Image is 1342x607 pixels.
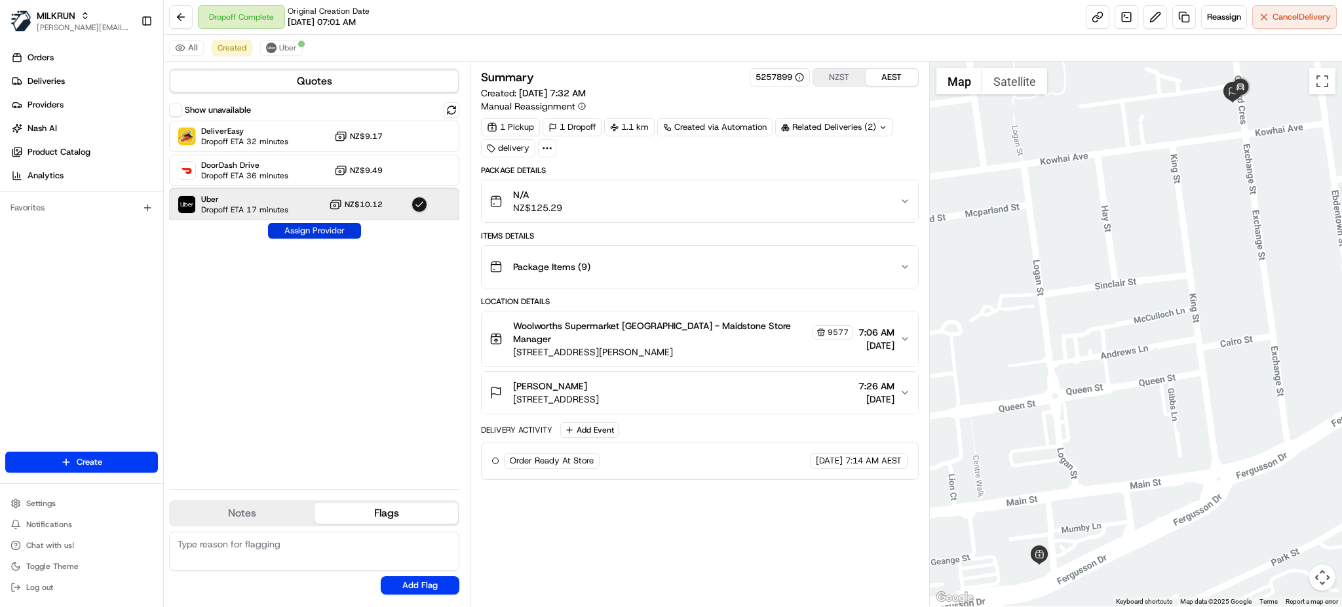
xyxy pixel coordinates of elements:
[37,22,130,33] button: [PERSON_NAME][EMAIL_ADDRESS][DOMAIN_NAME]
[105,185,216,208] a: 💻API Documentation
[37,9,75,22] span: MILKRUN
[169,40,204,56] button: All
[482,372,917,414] button: [PERSON_NAME][STREET_ADDRESS]7:26 AM[DATE]
[519,87,586,99] span: [DATE] 7:32 AM
[1227,75,1254,101] div: 1
[657,118,773,136] a: Created via Automation
[481,165,918,176] div: Package Details
[5,197,158,218] div: Favorites
[858,393,894,406] span: [DATE]
[982,68,1047,94] button: Show satellite imagery
[350,165,383,176] span: NZ$9.49
[201,194,288,205] span: Uber
[288,6,370,16] span: Original Creation Date
[260,40,303,56] button: Uber
[45,125,215,138] div: Start new chat
[813,69,866,86] button: NZST
[1286,598,1338,605] a: Report a map error
[936,68,982,94] button: Show street map
[481,71,534,83] h3: Summary
[1309,68,1335,94] button: Toggle fullscreen view
[513,345,853,359] span: [STREET_ADDRESS][PERSON_NAME]
[28,170,64,182] span: Analytics
[201,170,288,181] span: Dropoff ETA 36 minutes
[481,231,918,241] div: Items Details
[13,125,37,149] img: 1736555255976-a54dd68f-1ca7-489b-9aae-adbdc363a1c4
[111,191,121,202] div: 💻
[212,40,252,56] button: Created
[756,71,804,83] button: 5257899
[481,100,586,113] button: Manual Reassignment
[510,455,594,467] span: Order Ready At Store
[481,296,918,307] div: Location Details
[1116,597,1172,606] button: Keyboard shortcuts
[5,47,163,68] a: Orders
[5,557,158,576] button: Toggle Theme
[201,136,288,147] span: Dropoff ETA 32 minutes
[1207,11,1241,23] span: Reassign
[481,139,535,157] div: delivery
[5,536,158,555] button: Chat with us!
[178,162,195,179] img: DoorDash Drive
[13,191,24,202] div: 📗
[288,16,356,28] span: [DATE] 07:01 AM
[775,118,893,136] div: Related Deliveries (2)
[34,85,216,98] input: Clear
[28,99,64,111] span: Providers
[1252,5,1337,29] button: CancelDelivery
[482,246,917,288] button: Package Items (9)
[178,128,195,145] img: DeliverEasy
[279,43,297,53] span: Uber
[8,185,105,208] a: 📗Knowledge Base
[170,503,315,524] button: Notes
[5,165,163,186] a: Analytics
[481,425,552,435] div: Delivery Activity
[268,223,361,239] button: Assign Provider
[26,190,100,203] span: Knowledge Base
[481,87,586,100] span: Created:
[604,118,655,136] div: 1.1 km
[1222,82,1243,103] div: 2
[28,146,90,158] span: Product Catalog
[1259,598,1278,605] a: Terms
[482,311,917,366] button: Woolworths Supermarket [GEOGRAPHIC_DATA] - Maidstone Store Manager9577[STREET_ADDRESS][PERSON_NAM...
[77,456,102,468] span: Create
[5,94,163,115] a: Providers
[185,104,251,116] label: Show unavailable
[13,52,239,73] p: Welcome 👋
[1273,11,1331,23] span: Cancel Delivery
[1309,564,1335,591] button: Map camera controls
[5,578,158,597] button: Log out
[10,10,31,31] img: MILKRUN
[26,540,74,551] span: Chat with us!
[858,380,894,393] span: 7:26 AM
[828,327,849,338] span: 9577
[543,118,602,136] div: 1 Dropoff
[1180,598,1252,605] span: Map data ©2025 Google
[5,71,163,92] a: Deliveries
[178,196,195,213] img: Uber
[201,160,288,170] span: DoorDash Drive
[858,326,894,339] span: 7:06 AM
[845,455,902,467] span: 7:14 AM AEST
[92,222,159,232] a: Powered byPylon
[5,142,163,163] a: Product Catalog
[5,452,158,473] button: Create
[130,222,159,232] span: Pylon
[26,519,72,530] span: Notifications
[933,589,976,606] a: Open this area in Google Maps (opens a new window)
[28,75,65,87] span: Deliveries
[26,498,56,509] span: Settings
[513,260,590,273] span: Package Items ( 9 )
[26,582,53,593] span: Log out
[218,43,246,53] span: Created
[350,131,383,142] span: NZ$9.17
[5,5,136,37] button: MILKRUNMILKRUN[PERSON_NAME][EMAIL_ADDRESS][DOMAIN_NAME]
[315,503,459,524] button: Flags
[345,199,383,210] span: NZ$10.12
[170,71,458,92] button: Quotes
[5,118,163,139] a: Nash AI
